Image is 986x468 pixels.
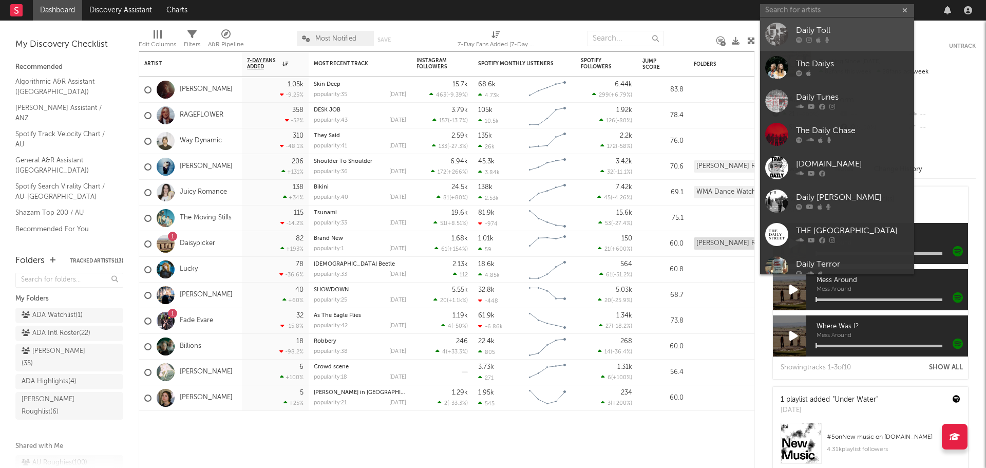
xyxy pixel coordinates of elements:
[616,107,632,114] div: 1.92k
[612,247,631,252] span: +600 %
[694,237,784,250] div: [PERSON_NAME] Roughlist (6)
[599,323,632,329] div: ( )
[279,348,304,355] div: -98.2 %
[292,158,304,165] div: 206
[478,272,500,278] div: 4.85k
[478,81,496,88] div: 68.6k
[439,144,447,149] span: 133
[592,91,632,98] div: ( )
[524,360,571,385] svg: Chart title
[441,323,468,329] div: ( )
[796,125,909,137] div: The Daily Chase
[478,349,495,355] div: 805
[440,221,446,227] span: 51
[621,235,632,242] div: 150
[15,102,113,123] a: [PERSON_NAME] Assistant / ANZ
[949,41,976,51] button: Untrack
[450,158,468,165] div: 6.94k
[15,76,113,97] a: Algorithmic A&R Assistant ([GEOGRAPHIC_DATA])
[448,170,466,175] span: +266 %
[180,239,215,248] a: Daisypicker
[180,368,233,377] a: [PERSON_NAME]
[453,324,466,329] span: -50 %
[907,121,976,135] div: --
[314,287,349,293] a: SHOWDOWN
[605,324,612,329] span: 27
[478,61,555,67] div: Spotify Monthly Listeners
[615,81,632,88] div: 6.44k
[437,194,468,201] div: ( )
[599,92,609,98] span: 299
[605,221,611,227] span: 53
[478,261,495,268] div: 18.6k
[614,272,631,278] span: -51.2 %
[15,374,123,389] a: ADA Highlights(4)
[377,37,391,43] button: Save
[478,107,492,114] div: 105k
[180,85,233,94] a: [PERSON_NAME]
[433,297,468,304] div: ( )
[15,39,123,51] div: My Discovery Checklist
[280,323,304,329] div: -15.8 %
[436,92,446,98] span: 463
[524,180,571,205] svg: Chart title
[524,283,571,308] svg: Chart title
[314,107,406,113] div: DESK JOB
[612,349,631,355] span: -36.4 %
[434,246,468,252] div: ( )
[296,235,304,242] div: 82
[458,39,535,51] div: 7-Day Fans Added (7-Day Fans Added)
[694,160,784,173] div: [PERSON_NAME] Roughlist (6)
[294,210,304,216] div: 115
[478,210,495,216] div: 81.9k
[642,238,684,250] div: 60.0
[613,375,631,381] span: +100 %
[478,235,494,242] div: 1.01k
[314,261,406,267] div: Lady Beetle
[616,287,632,293] div: 5.03k
[608,375,611,381] span: 6
[315,35,356,42] span: Most Notified
[607,144,616,149] span: 172
[443,195,449,201] span: 81
[314,133,406,139] div: They Said
[314,390,425,396] a: [PERSON_NAME] in [GEOGRAPHIC_DATA]
[620,133,632,139] div: 2.2k
[15,293,123,305] div: My Folders
[282,297,304,304] div: +60 %
[642,264,684,276] div: 60.8
[599,271,632,278] div: ( )
[460,272,468,278] span: 112
[314,143,347,149] div: popularity: 41
[314,118,348,123] div: popularity: 43
[598,348,632,355] div: ( )
[139,26,176,55] div: Edit Columns
[280,246,304,252] div: +193 %
[796,192,909,204] div: Daily [PERSON_NAME]
[451,195,466,201] span: +80 %
[781,362,851,374] div: Showing track s 1- 3 of 10
[314,313,406,319] div: As The Eagle Flies
[617,364,632,370] div: 1.31k
[642,186,684,199] div: 69.1
[314,364,349,370] a: Crowd scene
[389,118,406,123] div: [DATE]
[929,364,963,371] button: Show All
[796,158,909,171] div: [DOMAIN_NAME]
[180,316,213,325] a: Fade Evare
[389,272,406,277] div: [DATE]
[478,195,499,201] div: 2.53k
[452,287,468,293] div: 5.55k
[389,349,406,354] div: [DATE]
[451,210,468,216] div: 19.6k
[760,51,914,84] a: The Dailys
[478,169,500,176] div: 3.84k
[180,111,223,120] a: RAGEFLOWER
[606,272,612,278] span: 61
[478,158,495,165] div: 45.3k
[314,313,361,319] a: As The Eagle Flies
[613,221,631,227] span: -27.4 %
[612,195,631,201] span: -4.26 %
[447,221,466,227] span: +8.51 %
[435,348,468,355] div: ( )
